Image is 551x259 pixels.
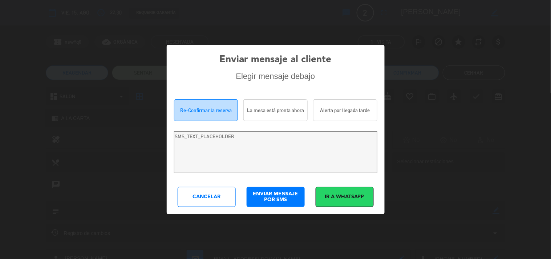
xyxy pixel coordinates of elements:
div: Ir a WhatsApp [316,187,374,207]
div: Alerta por llegada tarde [313,99,377,121]
div: ENVIAR MENSAJE POR SMS [247,187,305,207]
div: La mesa está pronta ahora [243,99,308,121]
div: Re-Confirmar la reserva [174,99,238,121]
div: Cancelar [178,187,236,207]
div: Enviar mensaje al cliente [220,52,332,68]
div: Elegir mensaje debajo [236,72,315,81]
